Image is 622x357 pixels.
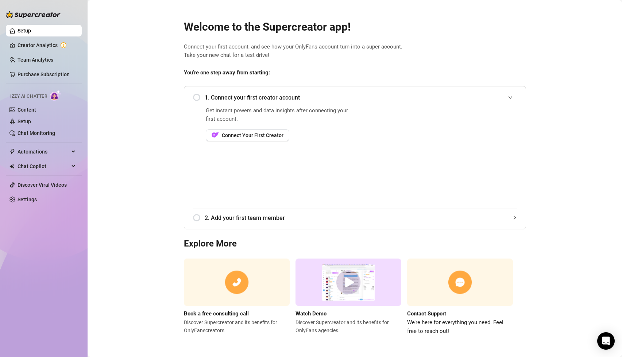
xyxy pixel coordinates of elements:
[9,164,14,169] img: Chat Copilot
[184,43,526,60] span: Connect your first account, and see how your OnlyFans account turn into a super account. Take you...
[295,259,401,335] a: Watch DemoDiscover Supercreator and its benefits for OnlyFans agencies.
[18,39,76,51] a: Creator Analytics exclamation-circle
[18,28,31,34] a: Setup
[18,107,36,113] a: Content
[222,132,283,138] span: Connect Your First Creator
[6,11,61,18] img: logo-BBDzfeDw.svg
[407,259,513,306] img: contact support
[184,259,290,335] a: Book a free consulting callDiscover Supercreator and its benefits for OnlyFanscreators
[193,209,517,227] div: 2. Add your first team member
[513,216,517,220] span: collapsed
[10,93,47,100] span: Izzy AI Chatter
[18,71,70,77] a: Purchase Subscription
[295,318,401,334] span: Discover Supercreator and its benefits for OnlyFans agencies.
[295,259,401,306] img: supercreator demo
[184,259,290,306] img: consulting call
[184,310,249,317] strong: Book a free consulting call
[407,310,446,317] strong: Contact Support
[206,106,353,124] span: Get instant powers and data insights after connecting your first account.
[205,93,517,102] span: 1. Connect your first creator account
[193,89,517,106] div: 1. Connect your first creator account
[184,69,270,76] strong: You’re one step away from starting:
[18,160,69,172] span: Chat Copilot
[18,182,67,188] a: Discover Viral Videos
[508,95,513,100] span: expanded
[9,149,15,155] span: thunderbolt
[18,130,55,136] a: Chat Monitoring
[212,131,219,139] img: OF
[18,119,31,124] a: Setup
[206,129,353,141] a: OFConnect Your First Creator
[371,106,517,200] iframe: Add Creators
[295,310,327,317] strong: Watch Demo
[184,318,290,334] span: Discover Supercreator and its benefits for OnlyFans creators
[184,238,526,250] h3: Explore More
[50,90,61,101] img: AI Chatter
[18,197,37,202] a: Settings
[184,20,526,34] h2: Welcome to the Supercreator app!
[205,213,517,222] span: 2. Add your first team member
[206,129,289,141] button: OFConnect Your First Creator
[407,318,513,335] span: We’re here for everything you need. Feel free to reach out!
[597,332,615,350] div: Open Intercom Messenger
[18,57,53,63] a: Team Analytics
[18,146,69,158] span: Automations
